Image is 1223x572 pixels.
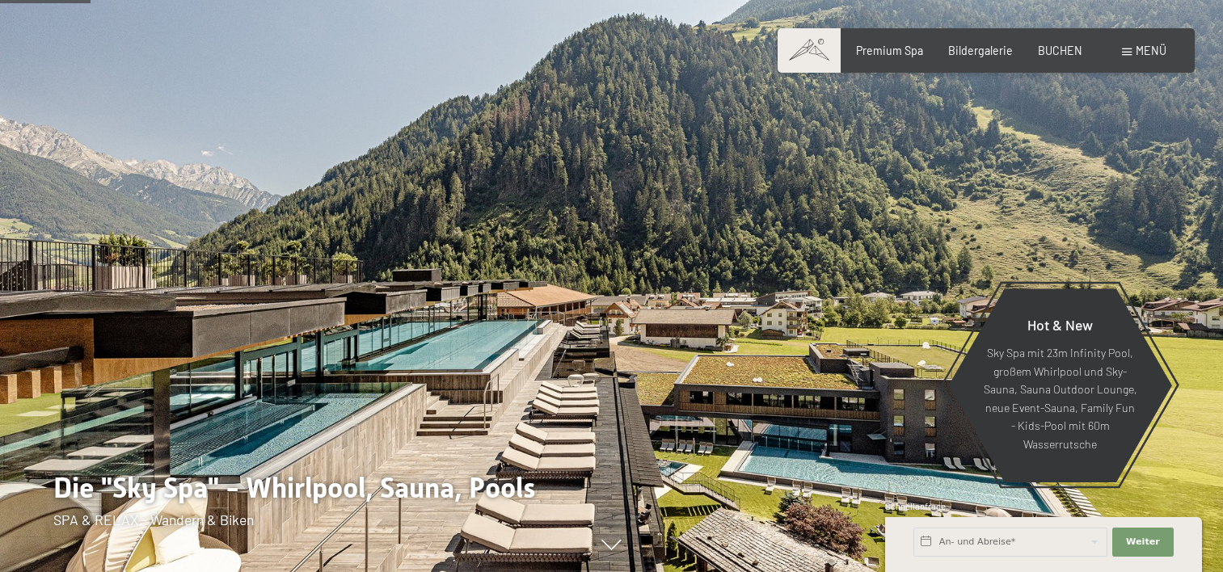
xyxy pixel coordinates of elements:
p: Sky Spa mit 23m Infinity Pool, großem Whirlpool und Sky-Sauna, Sauna Outdoor Lounge, neue Event-S... [983,345,1137,454]
span: Hot & New [1027,316,1093,334]
button: Weiter [1112,528,1174,557]
a: Bildergalerie [948,44,1013,57]
a: Premium Spa [856,44,923,57]
span: Schnellanfrage [885,501,946,511]
span: Weiter [1126,536,1160,549]
a: Hot & New Sky Spa mit 23m Infinity Pool, großem Whirlpool und Sky-Sauna, Sauna Outdoor Lounge, ne... [947,288,1173,483]
span: Menü [1136,44,1166,57]
a: BUCHEN [1038,44,1082,57]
